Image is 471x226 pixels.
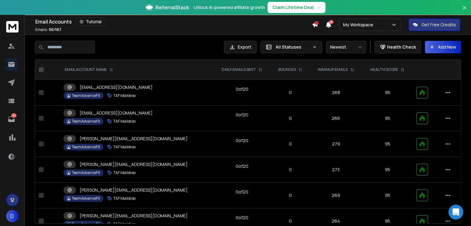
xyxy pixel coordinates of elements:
[275,218,306,224] p: 0
[278,67,296,72] p: BOUNCES
[362,157,412,183] td: 95
[224,41,257,53] button: Export
[72,119,100,124] p: TeamAdvanceFit
[236,189,248,195] div: 0 of 20
[421,22,456,28] p: Get Free Credits
[6,210,19,222] button: D
[113,119,136,124] p: TAF Maildoso
[318,67,348,72] p: WARMUP EMAILS
[113,93,136,98] p: TAF Maildoso
[448,205,463,219] div: Open Intercom Messenger
[155,4,189,11] span: ReferralStack
[72,93,100,98] p: TeamAdvanceFit
[310,106,362,131] td: 266
[80,161,188,167] p: [PERSON_NAME][EMAIL_ADDRESS][DOMAIN_NAME]
[362,131,412,157] td: 95
[80,110,153,116] p: [EMAIL_ADDRESS][DOMAIN_NAME]
[236,86,248,92] div: 0 of 20
[276,44,310,50] p: All Statuses
[362,183,412,208] td: 95
[408,19,460,31] button: Get Free Credits
[362,80,412,106] td: 95
[5,113,18,125] a: 7265
[236,163,248,169] div: 0 of 20
[275,115,306,121] p: 0
[310,131,362,157] td: 279
[72,145,100,150] p: TeamAdvanceFit
[80,187,188,193] p: [PERSON_NAME][EMAIL_ADDRESS][DOMAIN_NAME]
[49,27,61,32] span: 50 / 167
[326,41,366,53] button: Newest
[310,80,362,106] td: 268
[236,112,248,118] div: 0 of 20
[113,170,136,175] p: TAF Maildoso
[35,17,312,26] div: Email Accounts
[236,215,248,221] div: 0 of 20
[362,106,412,131] td: 95
[310,157,362,183] td: 273
[11,113,16,118] p: 7265
[460,4,469,19] button: Close banner
[275,192,306,198] p: 0
[72,170,100,175] p: TeamAdvanceFit
[387,44,416,50] p: Health Check
[236,137,248,144] div: 0 of 20
[35,27,61,32] p: Emails :
[80,136,188,142] p: [PERSON_NAME][EMAIL_ADDRESS][DOMAIN_NAME]
[316,4,321,11] span: →
[374,41,421,53] button: Health Check
[76,17,106,26] button: Tutorial
[80,213,188,219] p: [PERSON_NAME][EMAIL_ADDRESS][DOMAIN_NAME]
[268,2,325,13] button: Claim Lifetime Deal→
[113,196,136,201] p: TAF Maildoso
[113,145,136,150] p: TAF Maildoso
[310,183,362,208] td: 269
[222,67,256,72] p: DAILY EMAILS SENT
[343,22,376,28] p: My Workspace
[194,4,265,11] p: Unlock AI-powered affiliate growth
[275,89,306,96] p: 0
[275,141,306,147] p: 0
[275,167,306,173] p: 0
[370,67,398,72] p: HEALTH SCORE
[425,41,461,53] button: Add New
[329,20,334,24] span: 50
[80,84,153,90] p: [EMAIL_ADDRESS][DOMAIN_NAME]
[72,196,100,201] p: TeamAdvanceFit
[65,67,113,72] div: EMAIL ACCOUNT NAME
